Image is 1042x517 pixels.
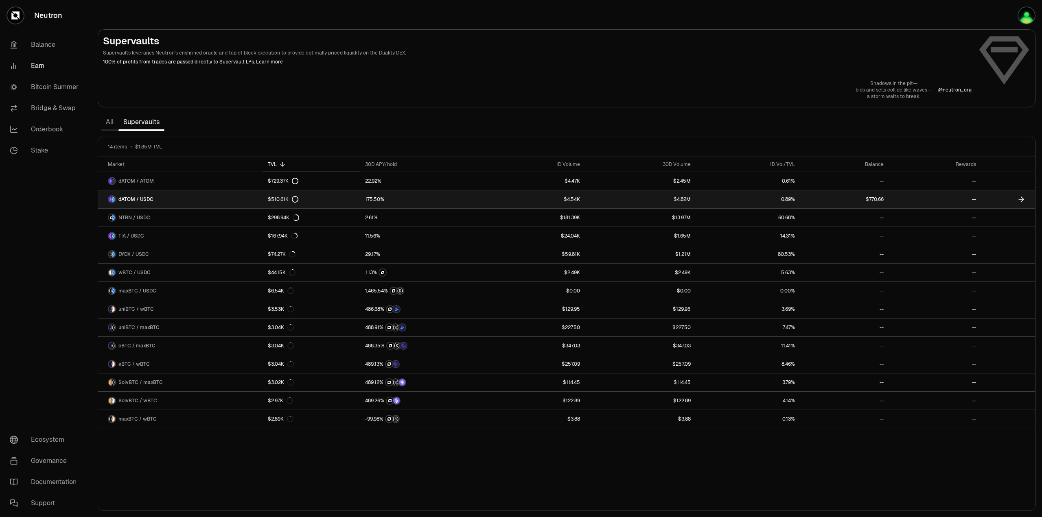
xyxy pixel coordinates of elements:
[256,59,283,65] a: Learn more
[118,269,151,276] span: wBTC / USDC
[118,196,153,203] span: dATOM / USDC
[484,227,585,245] a: $24.04K
[112,288,115,294] img: USDC Logo
[800,318,889,336] a: --
[268,214,299,221] div: $298.94K
[109,324,112,331] img: uniBTC Logo
[696,209,800,227] a: 60.68%
[387,397,393,404] img: NTRN
[109,196,112,203] img: dATOM Logo
[112,269,115,276] img: USDC Logo
[392,416,399,422] img: Structured Points
[118,288,156,294] span: maxBTC / USDC
[696,300,800,318] a: 3.69%
[585,172,696,190] a: $2.45M
[484,190,585,208] a: $4.54K
[856,80,932,87] p: Shadows in the pit—
[800,172,889,190] a: --
[360,373,484,391] a: NTRNStructured PointsSolv Points
[135,144,162,150] span: $1.85M TVL
[112,196,115,203] img: USDC Logo
[268,306,294,312] div: $3.53K
[484,264,585,281] a: $2.49K
[893,161,976,168] div: Rewards
[98,190,263,208] a: dATOM LogoUSDC LogodATOM / USDC
[268,324,294,331] div: $3.04K
[365,415,479,423] button: NTRNStructured Points
[263,172,360,190] a: $729.37K
[98,318,263,336] a: uniBTC LogomaxBTC LogouniBTC / maxBTC
[365,397,479,405] button: NTRNSolv Points
[696,282,800,300] a: 0.00%
[889,355,981,373] a: --
[387,306,393,312] img: NTRN
[118,324,160,331] span: uniBTC / maxBTC
[696,410,800,428] a: 0.13%
[98,355,263,373] a: eBTC LogowBTC LogoeBTC / wBTC
[263,227,360,245] a: $167.94K
[585,337,696,355] a: $347.03
[360,392,484,410] a: NTRNSolv Points
[3,140,88,161] a: Stake
[98,337,263,355] a: eBTC LogomaxBTC LogoeBTC / maxBTC
[889,337,981,355] a: --
[103,49,972,57] p: Supervaults leverages Neutron's enshrined oracle and top of block execution to provide optimally ...
[379,269,386,276] img: NTRN
[360,318,484,336] a: NTRNStructured PointsBedrock Diamonds
[268,269,296,276] div: $44.15K
[856,93,932,100] p: a storm waits to break.
[109,251,112,257] img: DYDX Logo
[800,300,889,318] a: --
[109,361,112,367] img: eBTC Logo
[399,324,405,331] img: Bedrock Diamonds
[360,355,484,373] a: NTRNEtherFi Points
[109,178,112,184] img: dATOM Logo
[98,172,263,190] a: dATOM LogoATOM LogodATOM / ATOM
[938,87,972,93] a: @neutron_org
[268,288,294,294] div: $6.54K
[118,379,163,386] span: SolvBTC / maxBTC
[118,251,149,257] span: DYDX / USDC
[484,337,585,355] a: $347.03
[112,397,115,404] img: wBTC Logo
[109,233,112,239] img: TIA Logo
[386,379,392,386] img: NTRN
[103,35,972,48] h2: Supervaults
[118,361,150,367] span: eBTC / wBTC
[585,227,696,245] a: $1.65M
[800,190,889,208] a: $770.66
[392,379,399,386] img: Structured Points
[268,178,298,184] div: $729.37K
[800,245,889,263] a: --
[889,410,981,428] a: --
[360,337,484,355] a: NTRNStructured PointsEtherFi Points
[98,282,263,300] a: maxBTC LogoUSDC LogomaxBTC / USDC
[585,355,696,373] a: $257.09
[1018,7,1035,24] img: Neutron
[112,361,115,367] img: wBTC Logo
[856,87,932,93] p: bids and sells collide like waves—
[268,161,355,168] div: TVL
[263,373,360,391] a: $3.02K
[3,34,88,55] a: Balance
[800,264,889,281] a: --
[365,305,479,313] button: NTRNBedrock Diamonds
[889,282,981,300] a: --
[268,361,294,367] div: $3.04K
[392,361,399,367] img: EtherFi Points
[856,80,932,100] a: Shadows in the pit—bids and sells collide like waves—a storm waits to break.
[98,392,263,410] a: SolvBTC LogowBTC LogoSolvBTC / wBTC
[800,410,889,428] a: --
[696,337,800,355] a: 11.41%
[3,76,88,98] a: Bitcoin Summer
[484,410,585,428] a: $3.88
[3,55,88,76] a: Earn
[118,416,157,422] span: maxBTC / wBTC
[3,493,88,514] a: Support
[109,288,112,294] img: maxBTC Logo
[3,119,88,140] a: Orderbook
[109,342,112,349] img: eBTC Logo
[263,264,360,281] a: $44.15K
[360,264,484,281] a: NTRN
[360,282,484,300] a: NTRNStructured Points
